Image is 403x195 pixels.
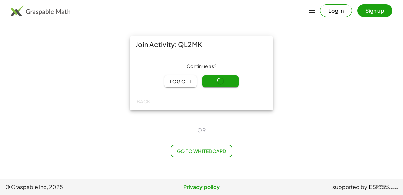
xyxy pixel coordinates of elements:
button: Sign up [357,4,392,17]
span: supported by [332,183,367,191]
span: Go to Whiteboard [177,148,226,154]
a: IESInstitute ofEducation Sciences [367,183,398,191]
div: Continue as ? [135,63,268,70]
button: Log in [320,4,352,17]
span: © Graspable Inc, 2025 [5,183,136,191]
span: IES [367,184,376,190]
span: Institute of Education Sciences [376,185,398,190]
button: Log out [164,75,197,87]
span: OR [197,126,206,134]
a: Privacy policy [136,183,267,191]
button: Go to Whiteboard [171,145,232,157]
div: Join Activity: QL2MK [130,36,273,52]
span: Log out [170,78,191,84]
